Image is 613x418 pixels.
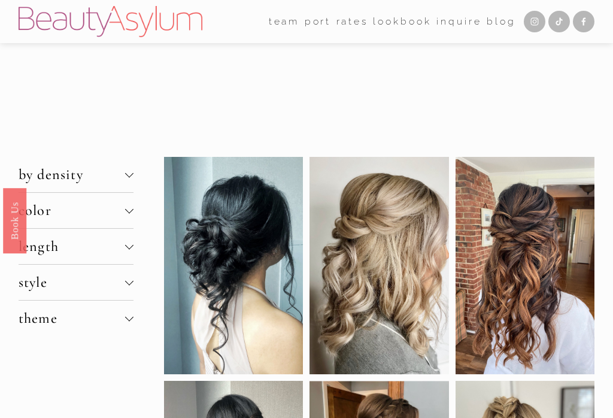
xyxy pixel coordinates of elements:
a: Facebook [573,11,594,32]
button: style [19,265,133,300]
a: folder dropdown [269,12,300,31]
span: team [269,13,300,30]
a: Book Us [3,188,26,253]
img: Beauty Asylum | Bridal Hair &amp; Makeup Charlotte &amp; Atlanta [19,6,202,37]
button: length [19,229,133,264]
a: Inquire [436,12,482,31]
span: style [19,274,125,291]
span: theme [19,310,125,327]
a: Instagram [524,11,545,32]
span: length [19,238,125,255]
span: color [19,202,125,219]
button: by density [19,157,133,192]
a: Lookbook [373,12,432,31]
span: by density [19,166,125,183]
button: theme [19,301,133,336]
a: port [305,12,332,31]
button: color [19,193,133,228]
a: TikTok [548,11,570,32]
a: Rates [336,12,369,31]
a: Blog [487,12,516,31]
